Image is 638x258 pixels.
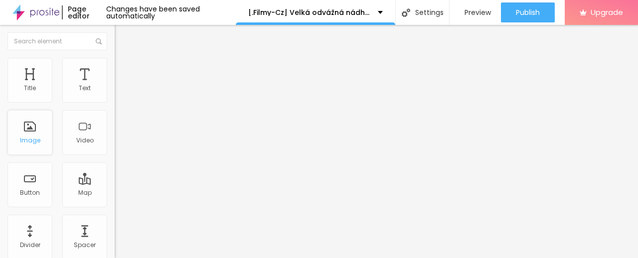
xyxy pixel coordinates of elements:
span: Preview [465,8,491,16]
button: Publish [501,2,555,22]
div: Button [20,189,40,196]
div: Image [20,137,40,144]
p: [.Filmy-Cz] Velká odvážná nádherná cesta | CELÝ FILM 2025 ONLINE ZDARMA SK/CZ DABING I TITULKY [248,9,370,16]
div: Title [24,85,36,92]
div: Divider [20,242,40,249]
img: Icone [402,8,410,17]
div: Map [78,189,92,196]
span: Upgrade [591,8,623,16]
img: Icone [96,38,102,44]
div: Text [79,85,91,92]
span: Publish [516,8,540,16]
div: Spacer [74,242,96,249]
button: Preview [450,2,501,22]
iframe: Editor [115,25,638,258]
div: Video [76,137,94,144]
input: Search element [7,32,107,50]
div: Changes have been saved automatically [106,5,236,19]
div: Page editor [62,5,106,19]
